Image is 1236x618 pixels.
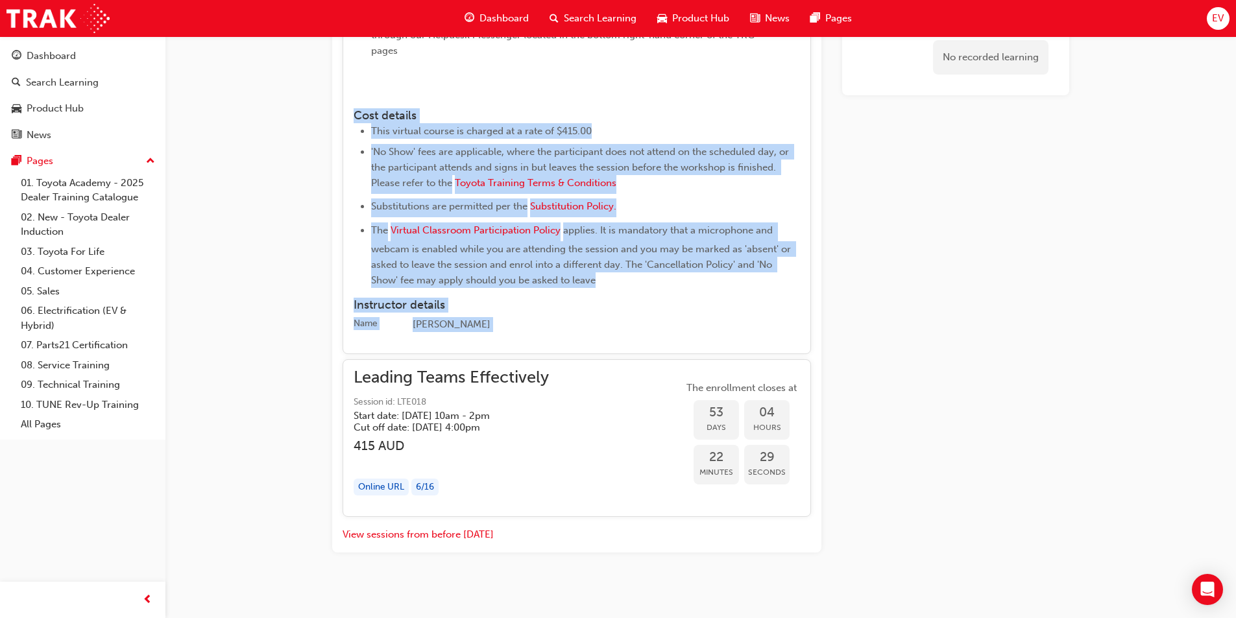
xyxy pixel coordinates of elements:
span: Search Learning [564,11,636,26]
a: 08. Service Training [16,355,160,375]
div: Online URL [354,479,409,496]
a: news-iconNews [740,5,800,32]
span: car-icon [657,10,667,27]
button: Pages [5,149,160,173]
div: [PERSON_NAME] [413,317,800,333]
h3: 415 AUD [354,438,549,453]
div: Open Intercom Messenger [1192,574,1223,605]
a: 03. Toyota For Life [16,242,160,262]
a: search-iconSearch Learning [539,5,647,32]
a: News [5,123,160,147]
span: news-icon [750,10,760,27]
h4: Cost details [354,109,800,123]
a: 07. Parts21 Certification [16,335,160,355]
a: 09. Technical Training [16,375,160,395]
div: Search Learning [26,75,99,90]
span: Dashboard [479,11,529,26]
a: 10. TUNE Rev-Up Training [16,395,160,415]
span: Days [694,420,739,435]
a: 05. Sales [16,281,160,302]
span: 04 [744,405,790,420]
a: Toyota Training Terms & Conditions [455,177,616,189]
a: 01. Toyota Academy - 2025 Dealer Training Catalogue [16,173,160,208]
div: 6 / 16 [411,479,439,496]
h4: Instructor details [354,298,800,313]
span: The [371,224,388,236]
button: Leading Teams EffectivelySession id: LTE018Start date: [DATE] 10am - 2pm Cut off date: [DATE] 4:0... [354,370,800,506]
span: 22 [694,450,739,465]
span: guage-icon [465,10,474,27]
a: Virtual Classroom Participation Policy [391,224,561,236]
a: 04. Customer Experience [16,261,160,281]
span: up-icon [146,153,155,170]
span: Pages [825,11,852,26]
span: News [765,11,790,26]
span: 53 [694,405,739,420]
a: Product Hub [5,97,160,121]
button: View sessions from before [DATE] [343,527,494,542]
span: This virtual course is charged at a rate of $415.00 [371,125,592,137]
div: Name [354,317,378,330]
a: car-iconProduct Hub [647,5,740,32]
img: Trak [6,4,110,33]
span: Minutes [694,465,739,480]
span: news-icon [12,130,21,141]
span: Seconds [744,465,790,480]
h5: Cut off date: [DATE] 4:00pm [354,422,528,433]
span: prev-icon [143,592,152,608]
div: No recorded learning [933,40,1048,75]
span: search-icon [550,10,559,27]
a: Search Learning [5,71,160,95]
a: pages-iconPages [800,5,862,32]
span: car-icon [12,103,21,115]
span: Product Hub [672,11,729,26]
span: pages-icon [12,156,21,167]
span: Session id: LTE018 [354,395,549,410]
span: Leading Teams Effectively [354,370,549,385]
span: 'No Show' fees are applicable, where the participant does not attend on the scheduled day, or the... [371,146,792,189]
div: Pages [27,154,53,169]
div: Product Hub [27,101,84,116]
a: Substitution Policy. [530,200,616,212]
button: EV [1207,7,1230,30]
span: Substitutions are permitted per the [371,200,527,212]
span: EV [1212,11,1224,26]
button: DashboardSearch LearningProduct HubNews [5,42,160,149]
span: The enrollment closes at [683,381,800,396]
a: 02. New - Toyota Dealer Induction [16,208,160,242]
div: Dashboard [27,49,76,64]
span: applies. It is mandatory that a microphone and webcam is enabled while you are attending the sess... [371,224,794,286]
span: guage-icon [12,51,21,62]
a: guage-iconDashboard [454,5,539,32]
a: 06. Electrification (EV & Hybrid) [16,301,160,335]
div: News [27,128,51,143]
a: Dashboard [5,44,160,68]
span: 29 [744,450,790,465]
span: Hours [744,420,790,435]
h5: Start date: [DATE] 10am - 2pm [354,410,528,422]
span: pages-icon [810,10,820,27]
span: search-icon [12,77,21,89]
a: All Pages [16,414,160,434]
